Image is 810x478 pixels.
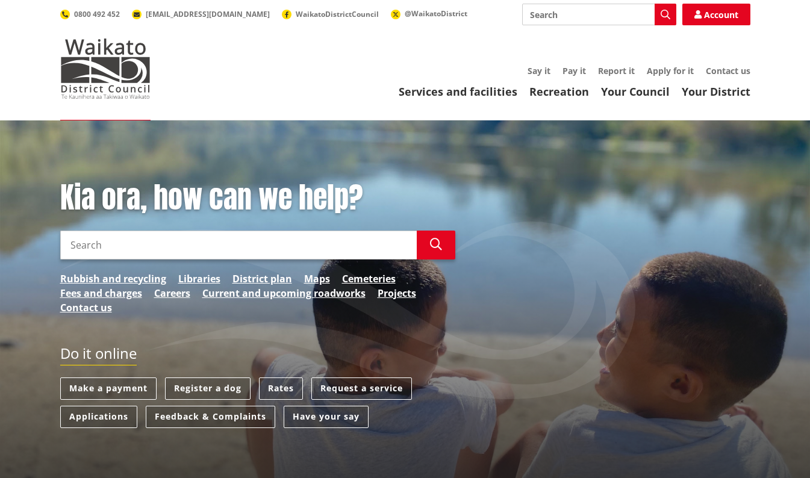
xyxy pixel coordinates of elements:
a: Cemeteries [342,272,396,286]
a: Projects [378,286,416,300]
span: [EMAIL_ADDRESS][DOMAIN_NAME] [146,9,270,19]
a: Register a dog [165,377,251,400]
a: [EMAIL_ADDRESS][DOMAIN_NAME] [132,9,270,19]
a: Account [682,4,750,25]
a: Rubbish and recycling [60,272,166,286]
a: Services and facilities [399,84,517,99]
input: Search input [522,4,676,25]
a: Request a service [311,377,412,400]
a: Make a payment [60,377,157,400]
span: 0800 492 452 [74,9,120,19]
a: Fees and charges [60,286,142,300]
a: Say it [528,65,550,76]
a: Current and upcoming roadworks [202,286,366,300]
a: Rates [259,377,303,400]
span: WaikatoDistrictCouncil [296,9,379,19]
a: Applications [60,406,137,428]
input: Search input [60,231,417,259]
a: Apply for it [647,65,694,76]
a: WaikatoDistrictCouncil [282,9,379,19]
a: 0800 492 452 [60,9,120,19]
a: @WaikatoDistrict [391,8,467,19]
a: Recreation [529,84,589,99]
a: Maps [304,272,330,286]
h2: Do it online [60,345,137,366]
a: Have your say [284,406,369,428]
a: Feedback & Complaints [146,406,275,428]
a: Contact us [60,300,112,315]
a: Your Council [601,84,670,99]
span: @WaikatoDistrict [405,8,467,19]
a: Your District [682,84,750,99]
a: District plan [232,272,292,286]
img: Waikato District Council - Te Kaunihera aa Takiwaa o Waikato [60,39,151,99]
a: Contact us [706,65,750,76]
h1: Kia ora, how can we help? [60,181,455,216]
a: Pay it [562,65,586,76]
a: Libraries [178,272,220,286]
a: Careers [154,286,190,300]
a: Report it [598,65,635,76]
